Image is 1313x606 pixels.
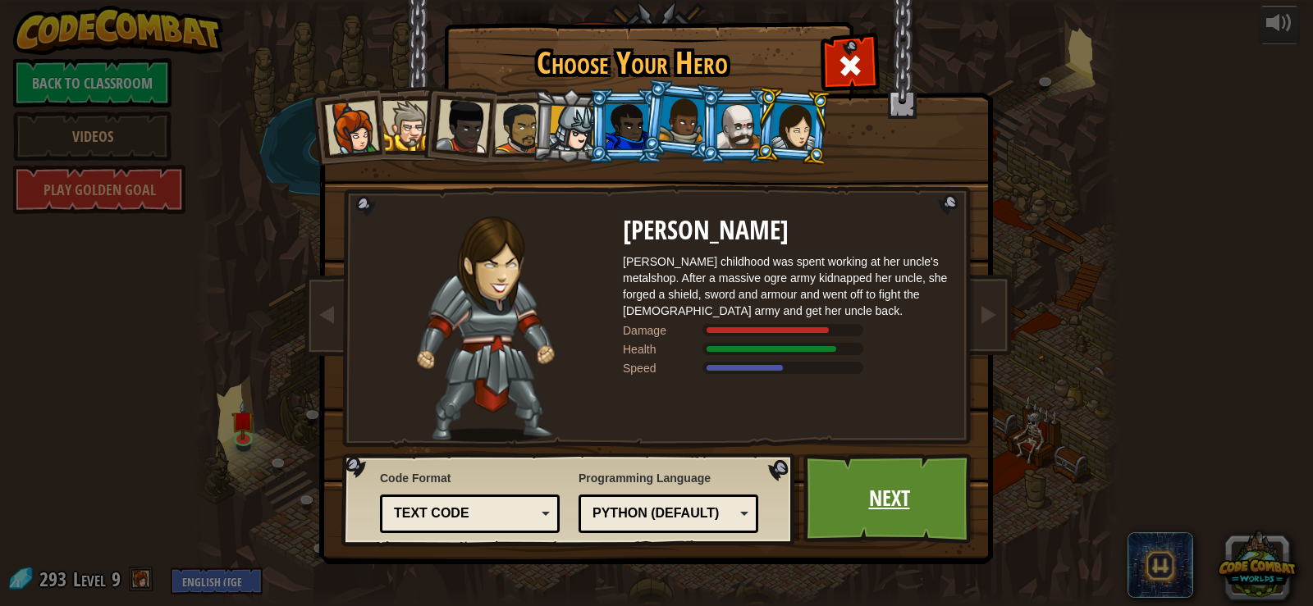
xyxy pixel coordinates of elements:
div: Text code [394,504,536,523]
li: Lady Ida Justheart [418,83,498,163]
div: Deals 120% of listed Warrior weapon damage. [623,322,951,339]
li: Okar Stompfoot [700,89,774,163]
div: Gains 140% of listed Warrior armor health. [623,341,951,358]
div: Moves at 10 meters per second. [623,360,951,376]
li: Hattori Hanzō [531,87,609,166]
div: Health [623,341,705,358]
a: Next [803,453,975,544]
li: Arryn Stonewall [640,79,721,161]
li: Alejandro the Duelist [476,88,551,164]
li: Gordon the Stalwart [588,89,662,163]
span: Programming Language [579,470,758,486]
h2: [PERSON_NAME] [623,216,951,245]
img: guardian-pose.png [417,216,555,442]
div: Python (Default) [592,504,734,523]
li: Captain Anya Weston [306,85,387,166]
li: Sir Tharin Thunderfist [365,86,439,161]
h1: Choose Your Hero [447,46,817,80]
div: Speed [623,360,705,376]
div: [PERSON_NAME] childhood was spent working at her uncle's metalshop. After a massive ogre army kid... [623,253,951,319]
span: Code Format [380,470,560,486]
li: Illia Shieldsmith [753,86,832,166]
img: language-selector-background.png [341,453,799,547]
div: Damage [623,322,705,339]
